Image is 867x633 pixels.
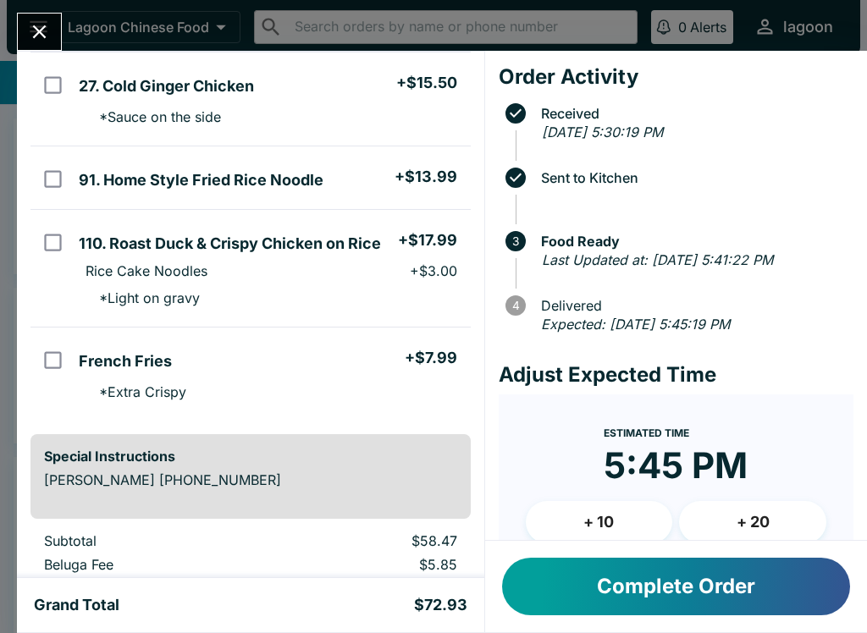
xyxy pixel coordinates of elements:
h5: + $13.99 [395,167,457,187]
p: $58.47 [292,532,457,549]
span: Sent to Kitchen [533,170,853,185]
time: 5:45 PM [604,443,748,487]
button: Close [18,14,61,50]
span: Food Ready [533,234,853,249]
h5: + $17.99 [398,230,457,250]
p: + $3.00 [410,262,457,279]
em: Last Updated at: [DATE] 5:41:22 PM [542,251,773,268]
span: Received [533,106,853,121]
button: + 20 [679,501,826,543]
h5: 27. Cold Ginger Chicken [79,76,254,96]
text: 3 [512,234,519,248]
h5: French Fries [79,351,172,372]
em: Expected: [DATE] 5:45:19 PM [541,316,730,333]
p: Beluga Fee [44,556,265,573]
p: $5.85 [292,556,457,573]
text: 4 [511,299,519,312]
h5: 91. Home Style Fried Rice Noodle [79,170,323,190]
h5: + $7.99 [405,348,457,368]
p: Rice Cake Noodles [86,262,207,279]
h5: + $15.50 [396,73,457,93]
span: Delivered [533,298,853,313]
h5: 110. Roast Duck & Crispy Chicken on Rice [79,234,381,254]
h5: Grand Total [34,595,119,615]
p: Subtotal [44,532,265,549]
p: [PERSON_NAME] [PHONE_NUMBER] [44,471,457,488]
h6: Special Instructions [44,448,457,465]
p: * Extra Crispy [86,383,186,400]
h5: $72.93 [414,595,467,615]
h4: Order Activity [499,64,853,90]
span: Estimated Time [604,427,689,439]
h4: Adjust Expected Time [499,362,853,388]
p: * Light on gravy [86,289,200,306]
button: + 10 [526,501,673,543]
em: [DATE] 5:30:19 PM [542,124,663,140]
p: * Sauce on the side [86,108,221,125]
button: Complete Order [502,558,850,615]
